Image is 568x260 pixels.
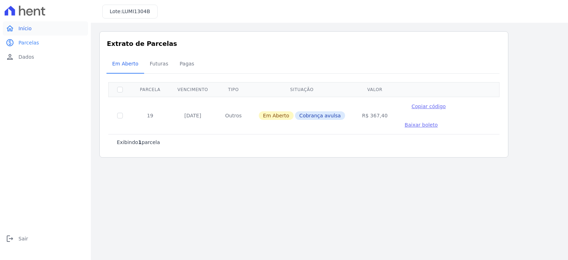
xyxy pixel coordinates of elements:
i: home [6,24,14,33]
span: Parcelas [18,39,39,46]
a: personDados [3,50,88,64]
span: Dados [18,53,34,60]
span: Futuras [146,57,173,71]
p: Exibindo parcela [117,139,160,146]
span: Início [18,25,32,32]
span: Baixar boleto [405,122,438,128]
i: logout [6,234,14,243]
i: person [6,53,14,61]
a: Em Aberto [106,55,144,74]
span: Cobrança avulsa [295,111,345,120]
a: Pagas [174,55,200,74]
b: 1 [138,139,142,145]
th: Valor [354,82,396,97]
span: Sair [18,235,28,242]
th: Tipo [217,82,250,97]
th: Vencimento [169,82,217,97]
th: Parcela [131,82,169,97]
td: Outros [217,97,250,134]
span: Em Aberto [259,111,294,120]
h3: Extrato de Parcelas [107,39,501,48]
button: Copiar código [405,103,453,110]
a: Baixar boleto [405,121,438,128]
span: Copiar código [411,104,446,109]
span: LUMI1304B [122,9,150,14]
a: Futuras [144,55,174,74]
a: paidParcelas [3,36,88,50]
td: [DATE] [169,97,217,134]
i: paid [6,38,14,47]
td: 19 [131,97,169,134]
a: logoutSair [3,232,88,246]
span: Pagas [175,57,198,71]
td: R$ 367,40 [354,97,396,134]
span: Em Aberto [108,57,143,71]
a: homeInício [3,21,88,36]
th: Situação [250,82,354,97]
h3: Lote: [110,8,150,15]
